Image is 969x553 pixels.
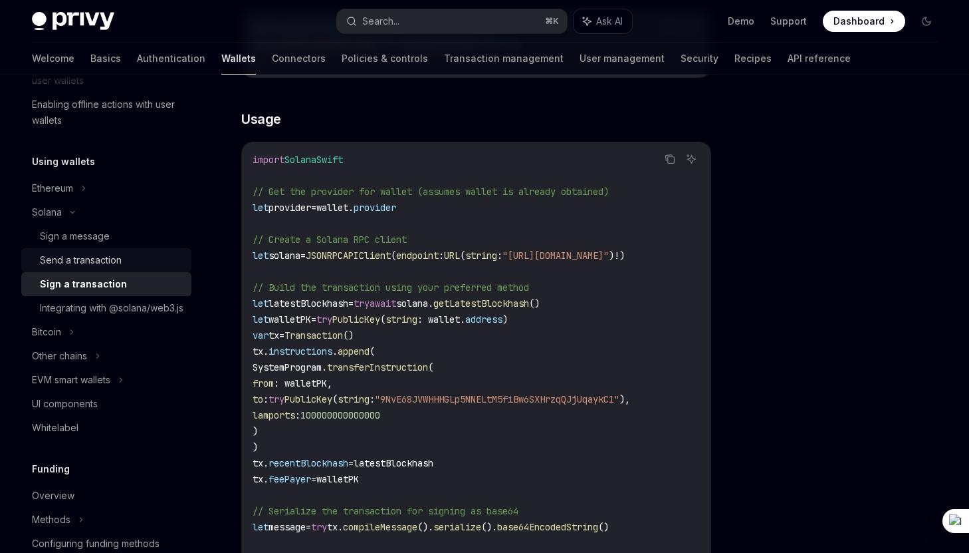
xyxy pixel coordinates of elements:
[311,202,316,214] span: =
[354,202,396,214] span: provider
[343,521,417,533] span: compileMessage
[497,521,598,533] span: base64EncodedString
[253,425,258,437] span: )
[300,250,306,262] span: =
[269,521,306,533] span: message
[32,396,98,412] div: UI components
[316,313,332,325] span: try
[609,250,614,262] span: )
[269,457,348,469] span: recentBlockhash
[380,313,385,325] span: (
[728,15,754,28] a: Demo
[734,43,772,75] a: Recipes
[683,150,700,168] button: Ask AI
[417,521,433,533] span: ().
[274,377,332,389] span: : walletPK,
[21,296,191,320] a: Integrating with @solana/web3.js
[253,457,269,469] span: tx.
[253,361,327,373] span: SystemProgram.
[619,250,625,262] span: )
[40,276,127,292] div: Sign a transaction
[32,154,95,170] h5: Using wallets
[823,11,905,32] a: Dashboard
[343,329,354,341] span: ()
[545,16,559,27] span: ⌘ K
[32,204,62,220] div: Solana
[21,272,191,296] a: Sign a transaction
[433,521,481,533] span: serialize
[253,521,269,533] span: let
[338,345,370,357] span: append
[32,348,87,364] div: Other chains
[253,377,274,389] span: from
[396,297,433,309] span: solana.
[916,11,937,32] button: Toggle dark mode
[614,250,619,262] span: !
[391,250,396,262] span: (
[580,43,665,75] a: User management
[385,313,417,325] span: string
[502,250,609,262] span: "[URL][DOMAIN_NAME]"
[32,372,110,388] div: EVM smart wallets
[263,393,269,405] span: :
[90,43,121,75] a: Basics
[311,521,327,533] span: try
[354,297,370,309] span: try
[619,393,630,405] span: ),
[21,416,191,440] a: Whitelabel
[770,15,807,28] a: Support
[253,505,518,517] span: // Serialize the transaction for signing as base64
[300,409,380,421] span: 100000000000000
[370,345,375,357] span: (
[253,345,269,357] span: tx.
[253,154,284,166] span: import
[253,281,529,293] span: // Build the transaction using your preferred method
[269,297,348,309] span: latestBlockhash
[598,521,609,533] span: ()
[444,250,460,262] span: URL
[370,297,396,309] span: await
[833,15,885,28] span: Dashboard
[21,248,191,272] a: Send a transaction
[327,361,428,373] span: transferInstruction
[417,313,465,325] span: : wallet.
[253,409,295,421] span: lamports
[21,392,191,416] a: UI components
[375,393,619,405] span: "9NvE68JVWHHHGLp5NNELtM5fiBw6SXHrzqQJjUqaykC1"
[354,457,433,469] span: latestBlockhash
[497,250,502,262] span: :
[269,313,311,325] span: walletPK
[362,13,399,29] div: Search...
[502,313,508,325] span: )
[295,409,300,421] span: :
[269,329,279,341] span: tx
[272,43,326,75] a: Connectors
[40,228,110,244] div: Sign a message
[370,393,375,405] span: :
[332,393,338,405] span: (
[444,43,564,75] a: Transaction management
[32,488,74,504] div: Overview
[32,12,114,31] img: dark logo
[21,224,191,248] a: Sign a message
[284,154,343,166] span: SolanaSwift
[269,393,284,405] span: try
[269,250,300,262] span: solana
[253,313,269,325] span: let
[40,300,183,316] div: Integrating with @solana/web3.js
[348,457,354,469] span: =
[32,324,61,340] div: Bitcoin
[32,536,160,552] div: Configuring funding methods
[32,461,70,477] h5: Funding
[253,473,269,485] span: tx.
[529,297,540,309] span: ()
[338,393,370,405] span: string
[465,313,502,325] span: address
[32,180,73,196] div: Ethereum
[269,202,311,214] span: provider
[681,43,718,75] a: Security
[311,473,316,485] span: =
[21,92,191,132] a: Enabling offline actions with user wallets
[332,345,338,357] span: .
[327,521,343,533] span: tx.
